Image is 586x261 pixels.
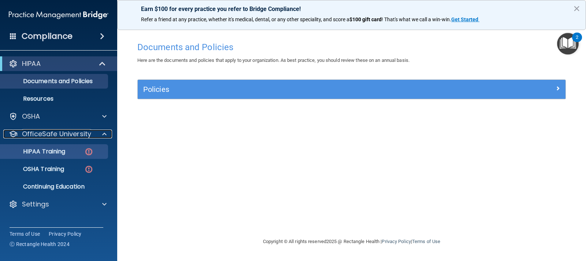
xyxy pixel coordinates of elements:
a: Privacy Policy [382,239,411,244]
span: Refer a friend at any practice, whether it's medical, dental, or any other speciality, and score a [141,16,349,22]
p: OfficeSafe University [22,130,91,138]
a: OSHA [9,112,107,121]
a: Terms of Use [10,230,40,238]
button: Close [573,3,580,14]
span: ! That's what we call a win-win. [382,16,451,22]
a: Terms of Use [412,239,440,244]
h4: Documents and Policies [137,42,566,52]
div: Copyright © All rights reserved 2025 @ Rectangle Health | | [218,230,485,253]
h4: Compliance [22,31,73,41]
p: OSHA Training [5,165,64,173]
a: Settings [9,200,107,209]
a: Policies [143,83,560,95]
strong: $100 gift card [349,16,382,22]
strong: Get Started [451,16,478,22]
p: Earn $100 for every practice you refer to Bridge Compliance! [141,5,562,12]
span: Ⓒ Rectangle Health 2024 [10,241,70,248]
a: Get Started [451,16,479,22]
div: 2 [576,37,578,47]
a: Privacy Policy [49,230,82,238]
h5: Policies [143,85,453,93]
p: OSHA [22,112,40,121]
p: Settings [22,200,49,209]
p: Documents and Policies [5,78,105,85]
p: Continuing Education [5,183,105,190]
p: HIPAA Training [5,148,65,155]
img: danger-circle.6113f641.png [84,165,93,174]
a: OfficeSafe University [9,130,107,138]
p: HIPAA [22,59,41,68]
img: danger-circle.6113f641.png [84,147,93,156]
img: PMB logo [9,8,108,22]
button: Open Resource Center, 2 new notifications [557,33,579,55]
a: HIPAA [9,59,106,68]
span: Here are the documents and policies that apply to your organization. As best practice, you should... [137,57,409,63]
p: Resources [5,95,105,102]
